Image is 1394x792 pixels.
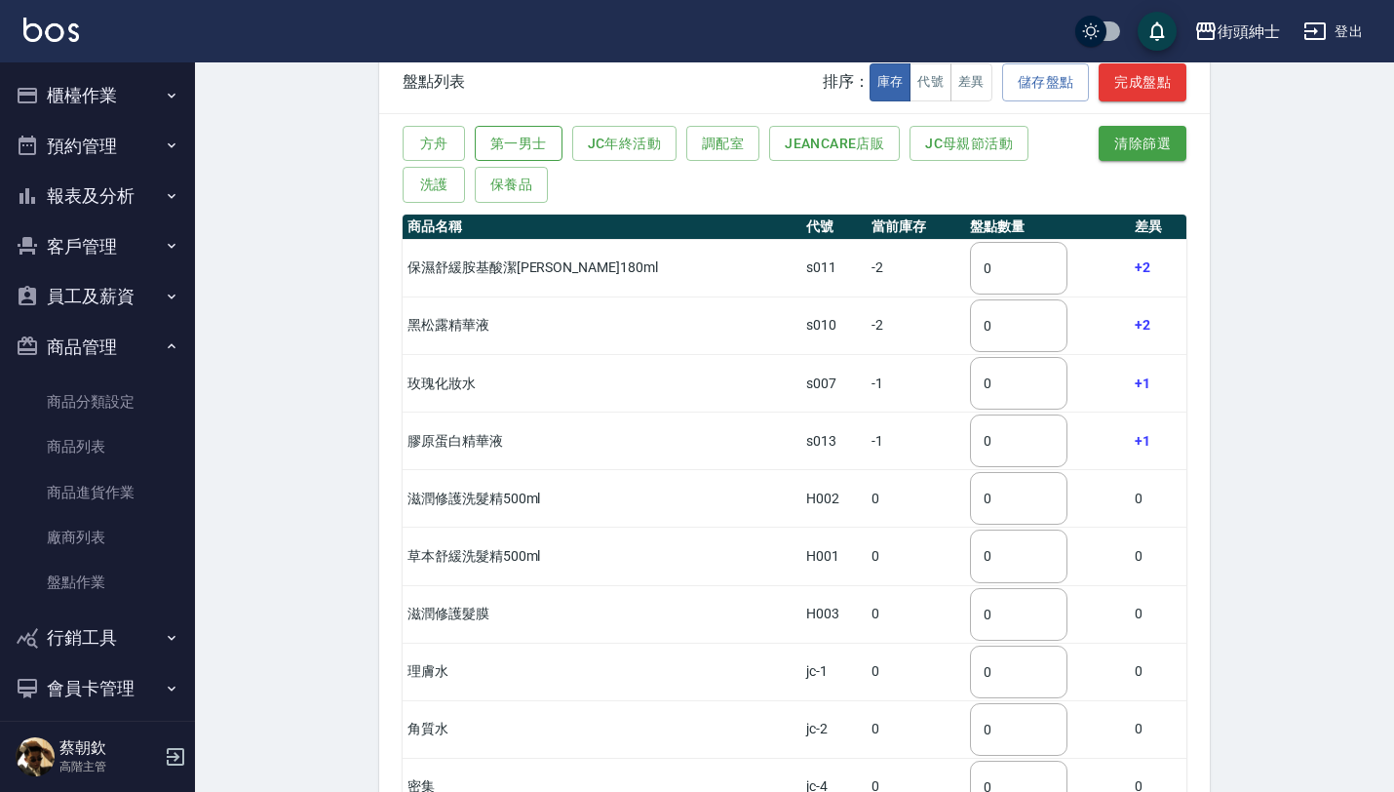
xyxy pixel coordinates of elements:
[801,297,867,354] td: s010
[867,355,965,413] td: -1
[965,215,1130,240] th: 盤點數量
[1130,643,1186,700] td: 0
[801,239,867,297] td: s011
[16,737,55,776] img: Person
[867,643,965,700] td: 0
[8,663,187,714] button: 會員卡管理
[403,700,801,758] td: 角質水
[1135,259,1150,275] span: +2
[1186,12,1288,52] button: 街頭紳士
[8,613,187,663] button: 行銷工具
[8,322,187,373] button: 商品管理
[403,297,801,354] td: 黑松露精華液
[8,70,187,121] button: 櫃檯作業
[475,167,548,203] button: 保養品
[867,297,965,354] td: -2
[867,239,965,297] td: -2
[59,738,159,758] h5: 蔡朝欽
[1002,63,1090,101] button: 儲存盤點
[867,528,965,585] td: 0
[403,167,465,203] button: 洗護
[686,126,759,162] button: 調配室
[8,515,187,560] a: 廠商列表
[1138,12,1177,51] button: save
[8,713,187,764] button: 紅利點數設定
[950,63,992,101] button: 差異
[1135,376,1150,391] span: +1
[403,355,801,413] td: 玫瑰化妝水
[1130,528,1186,585] td: 0
[801,700,867,758] td: jc-2
[8,424,187,469] a: 商品列表
[769,126,900,162] button: JeanCare店販
[867,700,965,758] td: 0
[910,126,1028,162] button: JC母親節活動
[867,215,965,240] th: 當前庫存
[403,126,465,162] button: 方舟
[403,239,801,297] td: 保濕舒緩胺基酸潔[PERSON_NAME]180ml
[867,470,965,528] td: 0
[8,379,187,424] a: 商品分類設定
[801,585,867,643] td: H003
[403,470,801,528] td: 滋潤修護洗髮精500ml
[1218,20,1280,44] div: 街頭紳士
[1130,585,1186,643] td: 0
[8,121,187,172] button: 預約管理
[870,63,911,101] button: 庫存
[59,758,159,775] p: 高階主管
[403,528,801,585] td: 草本舒緩洗髮精500ml
[8,470,187,515] a: 商品進貨作業
[403,413,801,470] td: 膠原蛋白精華液
[801,215,867,240] th: 代號
[801,355,867,413] td: s007
[8,171,187,221] button: 報表及分析
[867,413,965,470] td: -1
[1135,433,1150,449] span: +1
[1130,470,1186,528] td: 0
[403,72,465,92] div: 盤點列表
[1135,317,1150,333] span: +2
[1099,63,1186,101] button: 完成盤點
[475,126,562,162] button: 第一男士
[910,63,951,101] button: 代號
[8,221,187,272] button: 客戶管理
[1130,700,1186,758] td: 0
[1099,126,1186,162] button: 清除篩選
[801,528,867,585] td: H001
[8,560,187,605] a: 盤點作業
[403,215,801,240] th: 商品名稱
[403,585,801,643] td: 滋潤修護髮膜
[801,643,867,700] td: jc-1
[823,72,870,92] span: 排序：
[1130,215,1186,240] th: 差異
[8,271,187,322] button: 員工及薪資
[867,585,965,643] td: 0
[1296,14,1371,50] button: 登出
[801,413,867,470] td: s013
[403,643,801,700] td: 理膚水
[572,126,677,162] button: JC年終活動
[23,18,79,42] img: Logo
[801,470,867,528] td: H002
